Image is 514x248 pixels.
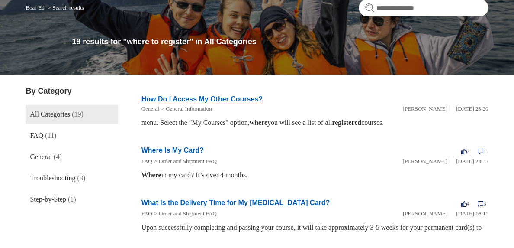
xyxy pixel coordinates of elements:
li: FAQ [141,209,152,218]
a: General (4) [26,147,118,166]
li: General Information [159,104,212,113]
a: What Is the Delivery Time for My [MEDICAL_DATA] Card? [141,199,330,206]
div: Upon successfully completing and passing your course, it will take approximately 3-5 weeks for yo... [141,222,488,233]
li: [PERSON_NAME] [403,157,447,166]
span: 2 [461,148,470,154]
em: where [250,119,267,126]
a: Order and Shipment FAQ [159,210,217,217]
li: FAQ [141,157,152,166]
a: How Do I Access My Other Courses? [141,95,263,103]
span: 1 [478,148,486,154]
li: [PERSON_NAME] [403,209,447,218]
a: General [141,105,159,112]
time: 2024-01-05T23:35:01Z [456,158,488,164]
a: FAQ [141,158,152,164]
li: Search results [46,4,84,11]
div: menu. Select the "My Courses" option, you will see a list of all courses. [141,117,488,128]
span: Step-by-Step [30,196,66,203]
time: 2022-03-14T08:11:30Z [456,210,488,217]
li: [PERSON_NAME] [403,104,447,113]
h3: By Category [26,85,118,97]
span: (3) [77,174,86,182]
em: registered [332,119,361,126]
a: Troubleshooting (3) [26,169,118,188]
a: General Information [166,105,212,112]
li: Order and Shipment FAQ [152,157,217,166]
span: Troubleshooting [30,174,75,182]
span: FAQ [30,132,43,139]
span: All Categories [30,111,70,118]
a: Where Is My Card? [141,147,204,154]
span: 3 [478,200,486,207]
span: (1) [68,196,76,203]
a: All Categories (19) [26,105,118,124]
span: (19) [72,111,84,118]
span: (11) [45,132,56,139]
a: FAQ (11) [26,126,118,145]
em: Where [141,171,161,179]
li: Order and Shipment FAQ [152,209,217,218]
h1: 19 results for "where to register" in All Categories [72,36,488,48]
span: 4 [461,200,470,207]
li: Boat-Ed [26,4,46,11]
a: Order and Shipment FAQ [159,158,217,164]
a: Step-by-Step (1) [26,190,118,209]
span: General [30,153,52,160]
span: (4) [54,153,62,160]
time: 2024-01-05T23:20:33Z [456,105,488,112]
a: Boat-Ed [26,4,44,11]
li: General [141,104,159,113]
a: FAQ [141,210,152,217]
div: in my card? It’s over 4 months. [141,170,488,180]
